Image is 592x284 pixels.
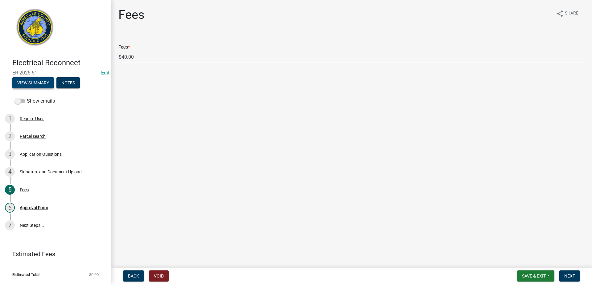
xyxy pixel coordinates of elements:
span: Save & Exit [522,273,546,278]
span: Next [564,273,575,278]
div: Approval Form [20,206,48,210]
span: ER-2025-51 [12,70,99,76]
div: 5 [5,185,15,195]
span: $ [118,51,122,63]
wm-modal-confirm: Edit Application Number [101,70,109,76]
span: Back [128,273,139,278]
button: Notes [56,77,80,88]
i: share [556,10,564,17]
div: 1 [5,114,15,124]
div: 2 [5,131,15,141]
div: Require User [20,117,44,121]
img: Abbeville County, South Carolina [12,6,58,52]
div: 3 [5,149,15,159]
button: Save & Exit [517,270,554,282]
button: View Summary [12,77,54,88]
div: Application Questions [20,152,62,156]
div: Fees [20,188,29,192]
span: $0.00 [89,273,99,277]
wm-modal-confirm: Summary [12,81,54,86]
button: Back [123,270,144,282]
div: Signature and Document Upload [20,170,82,174]
div: 7 [5,220,15,230]
a: Edit [101,70,109,76]
label: Fees [118,45,130,49]
div: 6 [5,203,15,213]
label: Show emails [15,97,55,105]
div: 4 [5,167,15,177]
div: Parcel search [20,134,46,138]
button: Next [559,270,580,282]
button: shareShare [551,7,583,19]
h4: Electrical Reconnect [12,58,106,67]
span: Share [565,10,578,17]
span: Estimated Total [12,273,39,277]
a: Estimated Fees [5,248,101,260]
h1: Fees [118,7,145,22]
wm-modal-confirm: Notes [56,81,80,86]
button: Void [149,270,169,282]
